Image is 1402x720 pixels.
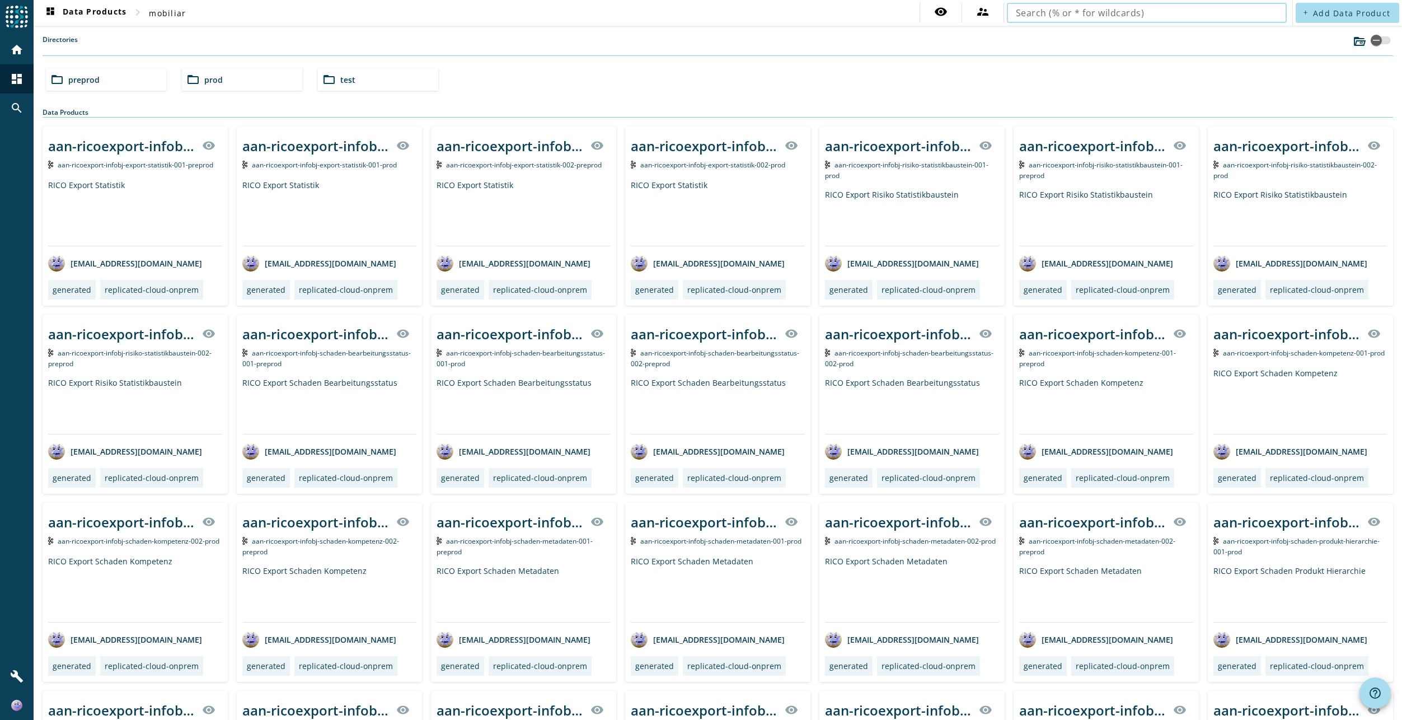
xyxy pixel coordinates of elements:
div: aan-ricoexport-infobj-export-statistik-001-_stage_ [242,137,390,155]
div: aan-ricoexport-infobj-schaden-bearbeitungsstatus-002-_stage_ [825,325,972,343]
div: aan-ricoexport-infobj-schaden-bearbeitungsstatus-002-_stage_ [631,325,778,343]
button: mobiliar [144,3,190,23]
span: Kafka Topic: aan-ricoexport-infobj-risiko-statistikbaustein-001-prod [825,160,988,180]
mat-icon: visibility [396,703,410,717]
div: [EMAIL_ADDRESS][DOMAIN_NAME] [48,631,202,648]
img: avatar [631,443,648,460]
div: aan-ricoexport-infobj-risiko-statistikbaustein-002-_stage_ [1213,137,1361,155]
div: aan-ricoexport-infobj-risiko-statistikbaustein-002-_stage_ [48,325,195,343]
div: [EMAIL_ADDRESS][DOMAIN_NAME] [631,631,785,648]
img: avatar [631,631,648,648]
img: Kafka Topic: aan-ricoexport-infobj-schaden-kompetenz-001-prod [1213,349,1218,357]
span: Kafka Topic: aan-ricoexport-infobj-schaden-bearbeitungsstatus-002-preprod [631,348,799,368]
div: RICO Export Statistik [242,180,416,246]
div: aan-ricoexport-infobj-schaden-bearbeitungsstatus-001-_stage_ [437,325,584,343]
img: avatar [1019,443,1036,460]
img: avatar [242,443,259,460]
img: Kafka Topic: aan-ricoexport-infobj-risiko-statistikbaustein-002-preprod [48,349,53,357]
div: aan-ricoexport-infobj-schaden-produkt-hierarchie-001-_stage_ [48,701,195,719]
span: mobiliar [149,8,186,18]
div: RICO Export Statistik [631,180,805,246]
span: preprod [68,74,100,85]
div: [EMAIL_ADDRESS][DOMAIN_NAME] [242,255,396,272]
img: spoud-logo.svg [6,6,28,28]
img: Kafka Topic: aan-ricoexport-infobj-export-statistik-002-preprod [437,161,442,169]
div: generated [635,661,674,671]
span: Kafka Topic: aan-ricoexport-infobj-risiko-statistikbaustein-002-prod [1213,160,1377,180]
mat-icon: visibility [590,327,604,340]
div: RICO Export Schaden Kompetenz [1019,377,1193,434]
span: Kafka Topic: aan-ricoexport-infobj-export-statistik-002-preprod [446,160,602,170]
div: aan-ricoexport-infobj-schaden-rueckstellung-001-_stage_ [825,701,972,719]
div: generated [1218,284,1256,295]
span: Kafka Topic: aan-ricoexport-infobj-export-statistik-002-prod [640,160,785,170]
mat-icon: visibility [785,327,798,340]
img: Kafka Topic: aan-ricoexport-infobj-schaden-metadaten-002-prod [825,537,830,545]
div: [EMAIL_ADDRESS][DOMAIN_NAME] [1019,631,1173,648]
div: generated [441,473,480,483]
mat-icon: help_outline [1368,686,1382,700]
span: Kafka Topic: aan-ricoexport-infobj-schaden-metadaten-002-prod [834,536,996,546]
span: Kafka Topic: aan-ricoexport-infobj-schaden-bearbeitungsstatus-001-preprod [242,348,411,368]
div: RICO Export Schaden Kompetenz [242,565,416,622]
mat-icon: folder_open [186,73,200,86]
img: avatar [1019,255,1036,272]
div: [EMAIL_ADDRESS][DOMAIN_NAME] [48,443,202,460]
div: RICO Export Risiko Statistikbaustein [825,189,999,246]
div: RICO Export Schaden Metadaten [631,556,805,622]
div: replicated-cloud-onprem [1076,661,1170,671]
span: Kafka Topic: aan-ricoexport-infobj-schaden-kompetenz-001-preprod [1019,348,1176,368]
span: Kafka Topic: aan-ricoexport-infobj-schaden-bearbeitungsstatus-001-prod [437,348,605,368]
div: generated [1024,473,1062,483]
div: [EMAIL_ADDRESS][DOMAIN_NAME] [437,255,590,272]
mat-icon: visibility [785,515,798,529]
div: aan-ricoexport-infobj-schaden-metadaten-002-_stage_ [825,513,972,531]
mat-icon: dashboard [44,6,57,20]
img: Kafka Topic: aan-ricoexport-infobj-schaden-bearbeitungsstatus-001-preprod [242,349,247,357]
div: RICO Export Schaden Metadaten [825,556,999,622]
mat-icon: visibility [1173,139,1187,152]
span: Kafka Topic: aan-ricoexport-infobj-schaden-kompetenz-001-prod [1223,348,1385,358]
img: Kafka Topic: aan-ricoexport-infobj-schaden-produkt-hierarchie-001-prod [1213,537,1218,545]
mat-icon: visibility [1367,515,1381,529]
mat-icon: visibility [979,515,992,529]
span: Kafka Topic: aan-ricoexport-infobj-schaden-kompetenz-002-preprod [242,536,399,557]
div: replicated-cloud-onprem [299,284,393,295]
div: RICO Export Schaden Bearbeitungsstatus [825,377,999,434]
mat-icon: visibility [202,515,215,529]
div: generated [635,473,674,483]
mat-icon: dashboard [10,72,24,86]
img: avatar [48,255,65,272]
mat-icon: visibility [590,703,604,717]
div: RICO Export Risiko Statistikbaustein [48,377,222,434]
div: replicated-cloud-onprem [493,661,587,671]
div: aan-ricoexport-infobj-export-statistik-001-_stage_ [48,137,195,155]
div: RICO Export Schaden Bearbeitungsstatus [631,377,805,434]
span: Kafka Topic: aan-ricoexport-infobj-risiko-statistikbaustein-002-preprod [48,348,212,368]
img: avatar [437,255,453,272]
span: Data Products [44,6,126,20]
mat-icon: add [1302,10,1309,16]
mat-icon: visibility [396,515,410,529]
mat-icon: visibility [202,139,215,152]
img: avatar [48,443,65,460]
div: RICO Export Risiko Statistikbaustein [1213,189,1387,246]
div: generated [441,284,480,295]
div: [EMAIL_ADDRESS][DOMAIN_NAME] [1213,443,1367,460]
img: Kafka Topic: aan-ricoexport-infobj-risiko-statistikbaustein-001-prod [825,161,830,169]
img: Kafka Topic: aan-ricoexport-infobj-schaden-bearbeitungsstatus-001-prod [437,349,442,357]
div: [EMAIL_ADDRESS][DOMAIN_NAME] [242,443,396,460]
mat-icon: visibility [396,327,410,340]
img: Kafka Topic: aan-ricoexport-infobj-schaden-kompetenz-002-preprod [242,537,247,545]
img: Kafka Topic: aan-ricoexport-infobj-export-statistik-001-prod [242,161,247,169]
div: generated [53,284,91,295]
div: aan-ricoexport-infobj-schaden-rueckstellung-001-_stage_ [631,701,778,719]
div: replicated-cloud-onprem [1076,473,1170,483]
div: generated [829,473,868,483]
img: avatar [242,631,259,648]
mat-icon: build [10,670,24,683]
img: Kafka Topic: aan-ricoexport-infobj-schaden-kompetenz-002-prod [48,537,53,545]
div: replicated-cloud-onprem [687,473,781,483]
div: RICO Export Schaden Bearbeitungsstatus [242,377,416,434]
mat-icon: home [10,43,24,57]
